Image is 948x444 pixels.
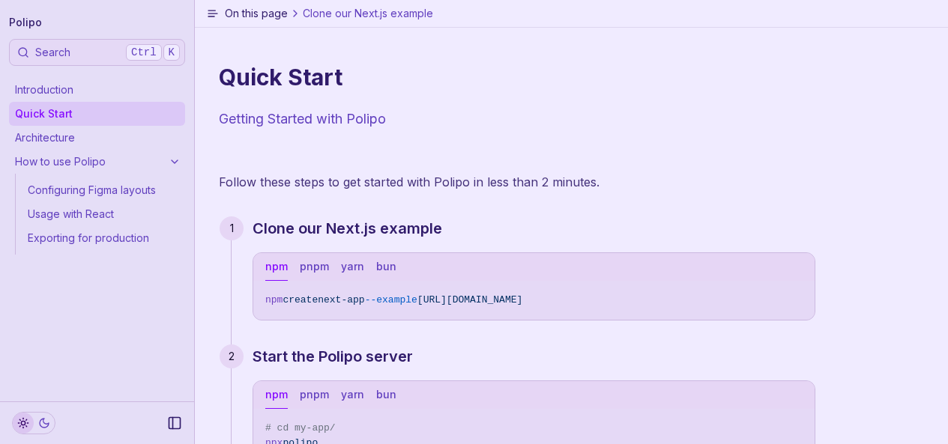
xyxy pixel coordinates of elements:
button: npm [265,253,288,281]
p: Follow these steps to get started with Polipo in less than 2 minutes. [219,171,815,192]
kbd: K [163,44,180,61]
a: Quick Start [9,102,185,126]
a: Usage with React [22,202,185,226]
p: Getting Started with Polipo [219,109,815,130]
kbd: Ctrl [126,44,162,61]
span: [URL][DOMAIN_NAME] [417,294,522,305]
button: bun [376,253,396,281]
a: Introduction [9,78,185,102]
a: Polipo [9,12,42,33]
button: npm [265,381,288,409]
button: yarn [341,381,364,409]
h1: Quick Start [219,64,815,91]
span: --example [365,294,417,305]
span: create [283,294,318,305]
button: Collapse Sidebar [163,411,187,435]
a: Exporting for production [22,226,185,250]
a: Architecture [9,126,185,150]
button: bun [376,381,396,409]
span: next-app [318,294,364,305]
a: Configuring Figma layouts [22,178,185,202]
button: pnpm [300,253,329,281]
span: npm [265,294,283,305]
a: Start the Polipo server [253,344,413,368]
span: Clone our Next.js example [303,6,433,21]
span: # cd my-app/ [265,422,336,434]
a: Clone our Next.js example [253,216,442,240]
button: SearchCtrlK [9,39,185,66]
button: pnpm [300,381,329,409]
button: Toggle Theme [12,412,55,434]
a: How to use Polipo [9,150,185,174]
button: yarn [341,253,364,281]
